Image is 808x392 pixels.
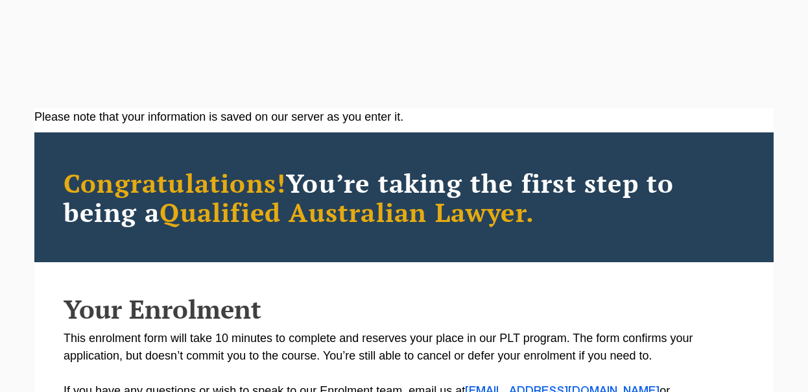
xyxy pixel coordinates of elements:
[160,195,534,229] span: Qualified Australian Lawyer.
[64,168,744,227] h2: You’re taking the first step to being a
[64,295,744,323] h2: Your Enrolment
[34,108,774,126] div: Please note that your information is saved on our server as you enter it.
[64,165,286,200] span: Congratulations!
